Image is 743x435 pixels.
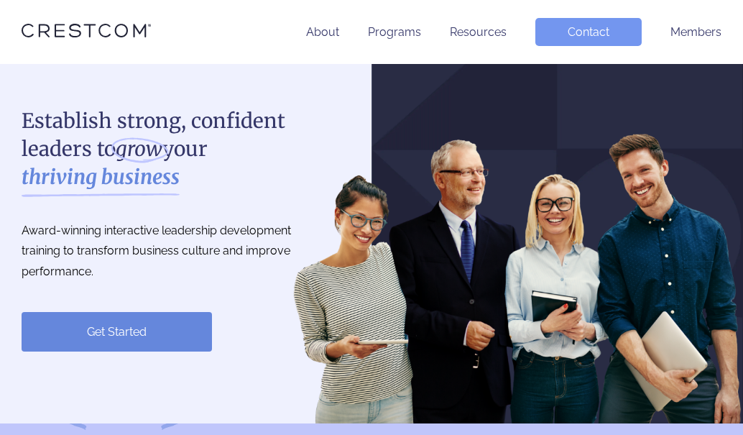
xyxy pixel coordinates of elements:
a: Get Started [22,312,212,352]
a: Resources [450,25,507,39]
p: Award-winning interactive leadership development training to transform business culture and impro... [22,221,323,283]
a: Programs [368,25,421,39]
a: Members [670,25,721,39]
a: About [306,25,339,39]
i: grow [116,135,162,163]
a: Contact [535,18,642,46]
h1: Establish strong, confident leaders to your [22,107,323,192]
strong: thriving business [22,163,180,191]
